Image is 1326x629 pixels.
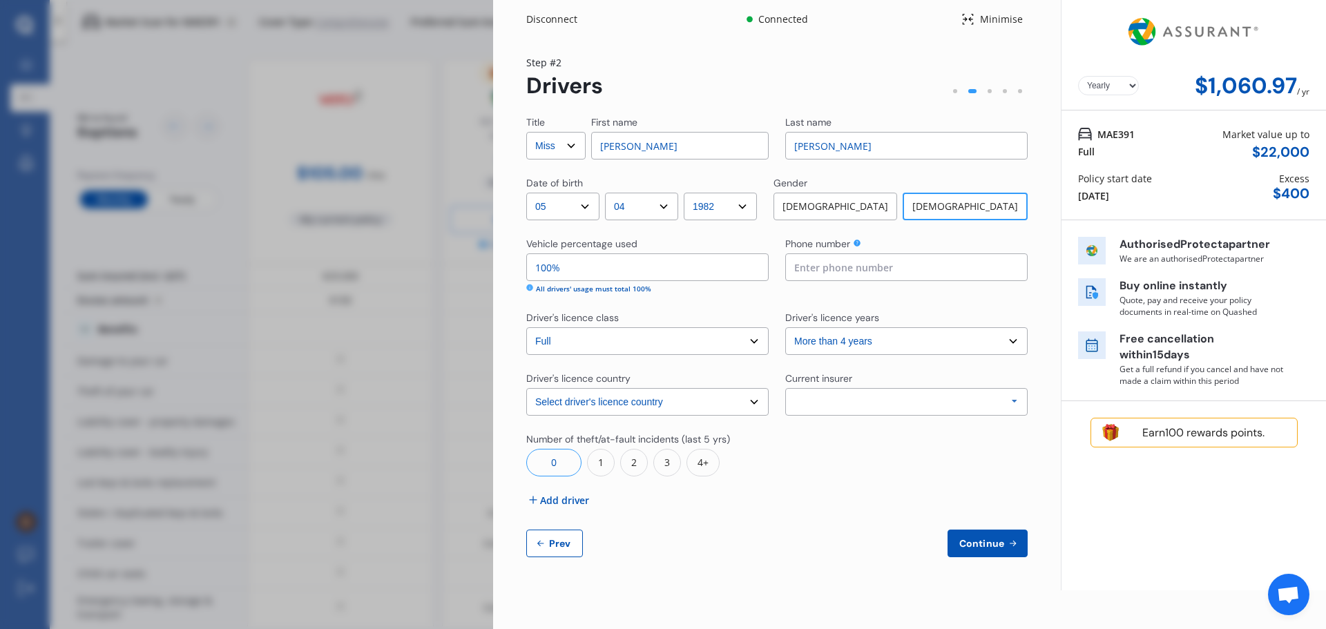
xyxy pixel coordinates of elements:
div: $1,060.97 [1195,73,1297,99]
span: Continue [957,538,1007,549]
p: Get a full refund if you cancel and have not made a claim within this period [1120,363,1285,387]
div: [DEMOGRAPHIC_DATA] [903,193,1028,220]
div: 1 [587,449,615,476]
button: Prev [526,530,583,557]
img: buy online icon [1078,278,1106,306]
button: Continue [948,530,1028,557]
div: All drivers' usage must total 100% [536,284,651,294]
div: Excess [1279,171,1309,186]
input: Enter percentage [526,253,769,281]
div: Vehicle percentage used [526,237,637,251]
div: Market value up to [1222,127,1309,142]
div: [DATE] [1078,188,1109,203]
div: Connected [756,12,810,26]
div: Number of theft/at-fault incidents (last 5 yrs) [526,432,730,446]
p: Free cancellation within 15 days [1120,331,1285,363]
div: 4+ [686,449,720,476]
div: Date of birth [526,176,583,190]
div: Gender [773,176,807,190]
div: 0 [526,449,582,476]
a: Open chat [1268,574,1309,615]
div: [DEMOGRAPHIC_DATA] [773,193,897,220]
input: Enter phone number [785,253,1028,281]
div: Driver's licence years [785,311,879,325]
div: First name [591,115,637,129]
span: Prev [546,538,574,549]
div: Title [526,115,545,129]
img: Assurant.png [1124,6,1263,58]
p: Quote, pay and receive your policy documents in real-time on Quashed [1120,294,1285,318]
span: Add driver [540,493,589,507]
div: Earn 100 rewards points. [1122,426,1285,440]
input: Enter last name [785,132,1028,159]
div: Disconnect [526,12,593,26]
img: points [1102,424,1120,441]
div: $ 400 [1273,186,1309,202]
div: Driver's licence class [526,311,619,325]
div: Policy start date [1078,171,1152,186]
p: We are an authorised Protecta partner [1120,253,1285,264]
p: Buy online instantly [1120,278,1285,294]
img: insurer icon [1078,237,1106,264]
img: free cancel icon [1078,331,1106,359]
div: 2 [620,449,648,476]
div: $ 22,000 [1252,144,1309,160]
span: MAE391 [1097,127,1135,142]
div: Full [1078,144,1095,159]
div: Minimise [974,12,1028,26]
div: Phone number [785,237,850,251]
div: / yr [1297,73,1309,99]
p: Authorised Protecta partner [1120,237,1285,253]
input: Enter first name [591,132,769,159]
div: Current insurer [785,371,852,385]
div: Step # 2 [526,55,603,70]
div: Last name [785,115,832,129]
div: Driver's licence country [526,371,631,385]
div: 3 [653,449,681,476]
div: Drivers [526,73,603,99]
